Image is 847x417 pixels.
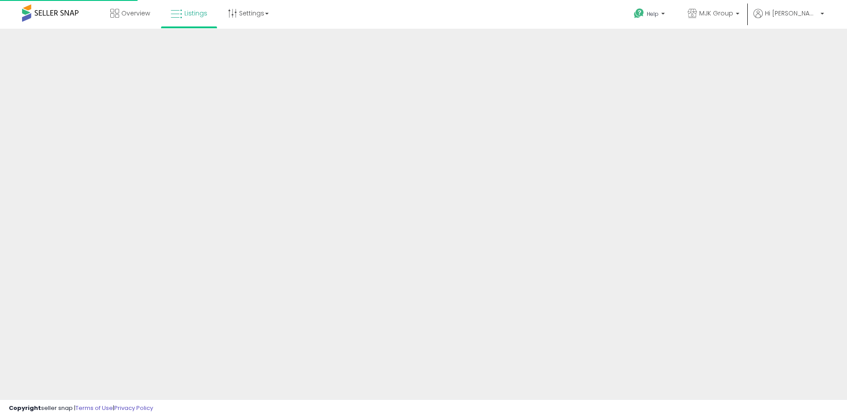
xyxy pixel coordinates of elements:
[753,9,824,29] a: Hi [PERSON_NAME]
[633,8,645,19] i: Get Help
[627,1,674,29] a: Help
[184,9,207,18] span: Listings
[647,10,659,18] span: Help
[121,9,150,18] span: Overview
[699,9,733,18] span: MJK Group
[765,9,818,18] span: Hi [PERSON_NAME]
